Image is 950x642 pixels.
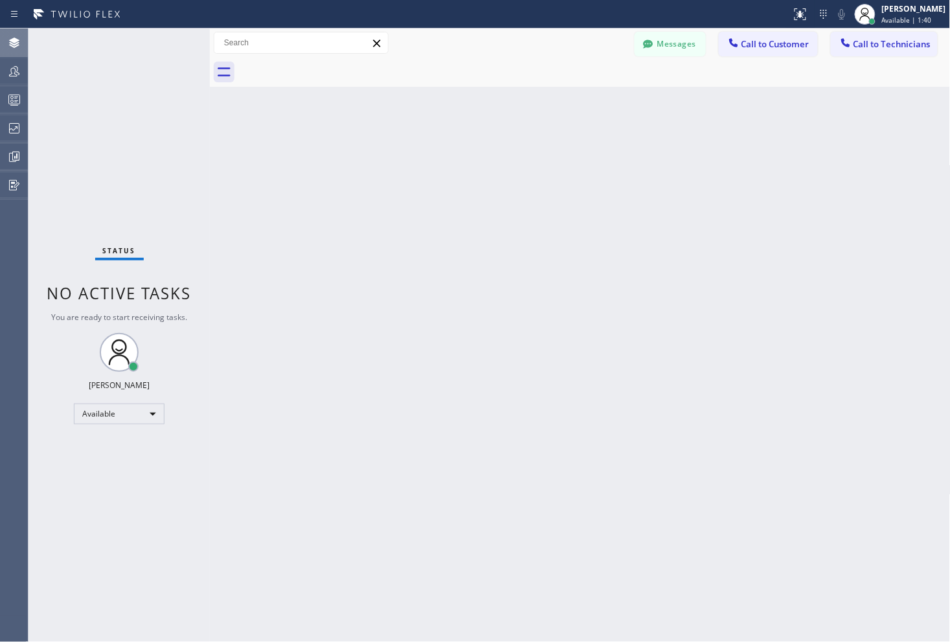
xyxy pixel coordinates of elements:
[51,312,187,323] span: You are ready to start receiving tasks.
[103,246,136,255] span: Status
[833,5,851,23] button: Mute
[854,38,931,50] span: Call to Technicians
[882,16,932,25] span: Available | 1:40
[831,32,938,56] button: Call to Technicians
[719,32,818,56] button: Call to Customer
[74,404,164,424] div: Available
[47,282,192,304] span: No active tasks
[214,32,388,53] input: Search
[89,380,150,391] div: [PERSON_NAME]
[882,3,946,14] div: [PERSON_NAME]
[741,38,809,50] span: Call to Customer
[635,32,706,56] button: Messages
